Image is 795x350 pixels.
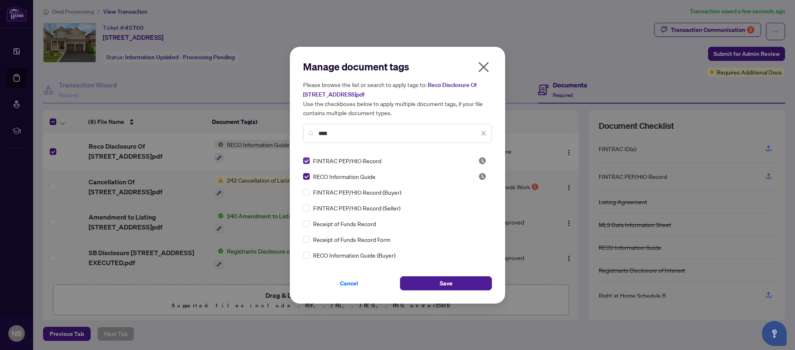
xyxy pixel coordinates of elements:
span: Pending Review [478,157,487,165]
button: Open asap [762,321,787,346]
button: Cancel [303,276,395,290]
img: status [478,157,487,165]
span: Save [440,277,453,290]
button: Save [400,276,492,290]
span: close [477,60,490,74]
h5: Please browse the list or search to apply tags to: Use the checkboxes below to apply multiple doc... [303,80,492,117]
span: FINTRAC PEP/HIO Record (Buyer) [313,188,401,197]
span: RECO Information Guide (Buyer) [313,251,395,260]
span: Receipt of Funds Record Form [313,235,390,244]
span: FINTRAC PEP/HIO Record (Seller) [313,203,400,212]
img: status [478,172,487,181]
span: Pending Review [478,172,487,181]
span: Receipt of Funds Record [313,219,376,228]
span: Reco Disclosure Of [STREET_ADDRESS]pdf [303,81,477,98]
h2: Manage document tags [303,60,492,73]
span: FINTRAC PEP/HIO Record [313,156,381,165]
span: RECO Information Guide [313,172,376,181]
span: close [481,130,487,136]
span: Cancel [340,277,358,290]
